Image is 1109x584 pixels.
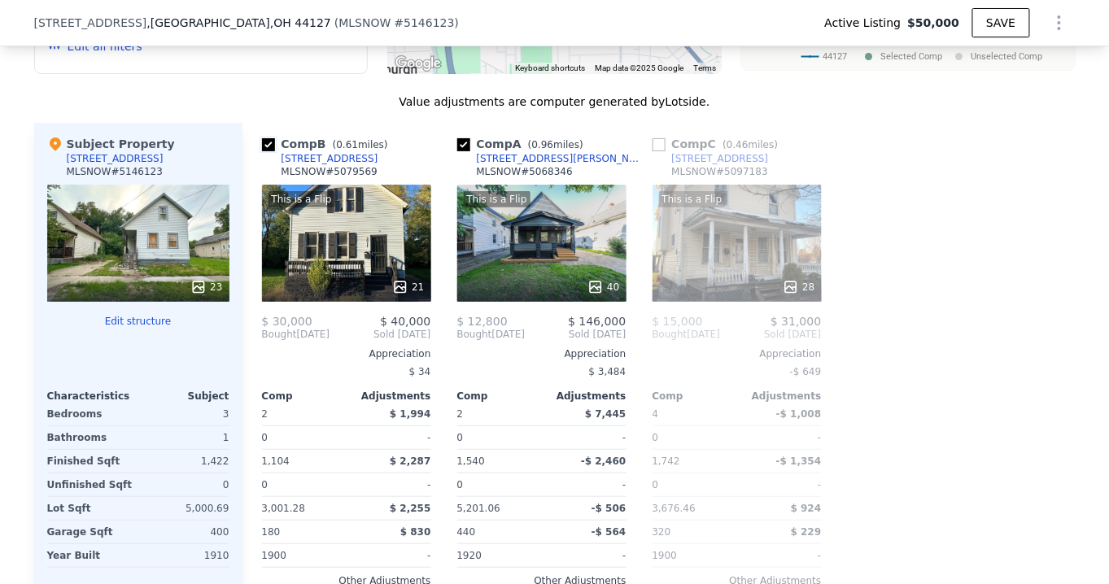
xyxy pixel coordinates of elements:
[190,279,222,295] div: 23
[516,63,586,74] button: Keyboard shortcuts
[47,497,135,520] div: Lot Sqft
[350,473,431,496] div: -
[457,136,590,152] div: Comp A
[326,139,395,150] span: ( miles)
[581,455,626,467] span: -$ 2,460
[740,473,822,496] div: -
[47,136,175,152] div: Subject Property
[776,408,821,420] span: -$ 1,008
[825,15,908,31] span: Active Listing
[457,347,627,360] div: Appreciation
[653,544,734,567] div: 1900
[262,315,312,328] span: $ 30,000
[592,526,627,538] span: -$ 564
[457,328,492,341] span: Bought
[336,139,358,150] span: 0.61
[47,450,135,473] div: Finished Sqft
[525,328,626,341] span: Sold [DATE]
[1046,36,1058,47] text: 25
[1043,7,1076,39] button: Show Options
[464,191,530,207] div: This is a Flip
[532,139,554,150] span: 0.96
[142,544,229,567] div: 1910
[138,390,229,403] div: Subject
[457,328,526,341] div: [DATE]
[350,544,431,567] div: -
[694,63,717,72] a: Terms (opens in new tab)
[776,455,821,467] span: -$ 1,354
[971,51,1043,62] text: Unselected Comp
[972,8,1029,37] button: SAVE
[545,473,627,496] div: -
[568,315,626,328] span: $ 146,000
[457,408,464,420] span: 2
[262,503,305,514] span: 3,001.28
[47,315,229,328] button: Edit structure
[142,403,229,425] div: 3
[653,136,785,152] div: Comp C
[522,139,590,150] span: ( miles)
[47,521,135,543] div: Garage Sqft
[720,328,821,341] span: Sold [DATE]
[791,503,822,514] span: $ 924
[269,191,335,207] div: This is a Flip
[67,165,163,178] div: MLSNOW # 5146123
[587,279,619,295] div: 40
[262,136,395,152] div: Comp B
[457,479,464,490] span: 0
[34,94,1076,110] div: Value adjustments are computer generated by Lotside .
[653,315,703,328] span: $ 15,000
[409,366,431,377] span: $ 34
[653,503,696,514] span: 3,676.46
[47,403,135,425] div: Bedrooms
[740,426,822,449] div: -
[350,426,431,449] div: -
[672,152,769,165] div: [STREET_ADDRESS]
[585,408,626,420] span: $ 7,445
[142,450,229,473] div: 1,422
[881,51,943,62] text: Selected Comp
[34,15,147,31] span: [STREET_ADDRESS]
[347,390,431,403] div: Adjustments
[653,328,688,341] span: Bought
[262,479,269,490] span: 0
[542,390,627,403] div: Adjustments
[390,408,430,420] span: $ 1,994
[262,390,347,403] div: Comp
[390,455,430,467] span: $ 2,287
[142,497,229,520] div: 5,000.69
[457,426,539,449] div: 0
[457,455,485,467] span: 1,540
[727,139,749,150] span: 0.46
[142,426,229,449] div: 1
[545,426,627,449] div: -
[737,390,822,403] div: Adjustments
[477,152,646,165] div: [STREET_ADDRESS][PERSON_NAME]
[477,165,573,178] div: MLSNOW # 5068346
[907,15,959,31] span: $50,000
[142,473,229,496] div: 0
[262,347,431,360] div: Appreciation
[262,328,297,341] span: Bought
[823,51,847,62] text: 44127
[395,16,455,29] span: # 5146123
[457,544,539,567] div: 1920
[589,366,627,377] span: $ 3,484
[653,152,769,165] a: [STREET_ADDRESS]
[262,426,343,449] div: 0
[740,544,822,567] div: -
[716,139,784,150] span: ( miles)
[400,526,431,538] span: $ 830
[653,526,671,538] span: 320
[457,526,476,538] span: 440
[47,473,135,496] div: Unfinished Sqft
[672,165,768,178] div: MLSNOW # 5097183
[653,455,680,467] span: 1,742
[391,53,445,74] img: Google
[659,191,726,207] div: This is a Flip
[262,328,330,341] div: [DATE]
[262,408,269,420] span: 2
[790,366,822,377] span: -$ 649
[282,165,378,178] div: MLSNOW # 5079569
[457,390,542,403] div: Comp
